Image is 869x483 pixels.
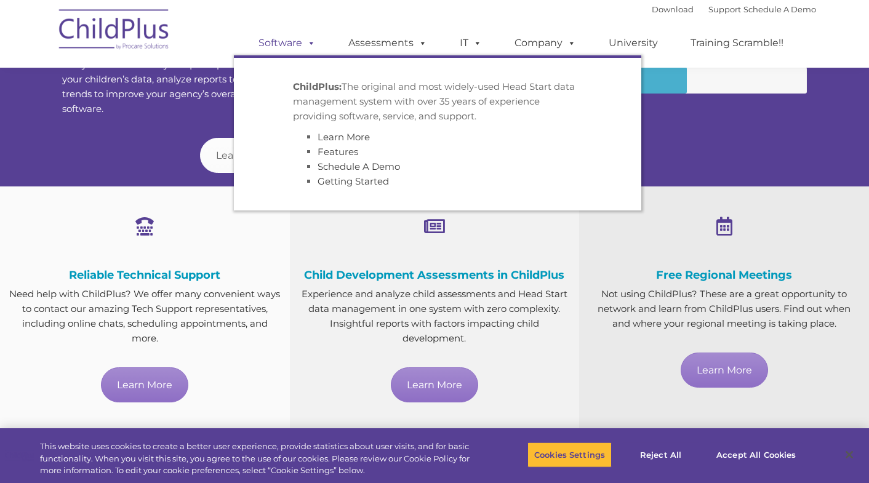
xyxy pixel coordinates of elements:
[391,367,478,402] a: Learn More
[622,442,699,468] button: Reject All
[69,268,220,282] span: Reliable Technical Support
[336,31,439,55] a: Assessments
[678,31,796,55] a: Training Scramble!!
[652,4,816,14] font: |
[304,268,564,282] span: Child Development Assessments in ChildPlus
[681,353,768,388] a: Learn More
[62,44,417,114] span: Our seamless design is easy to adopt and allows users to customize nearly every feature for a tru...
[447,31,494,55] a: IT
[246,31,328,55] a: Software
[743,4,816,14] a: Schedule A Demo
[40,441,478,477] div: This website uses cookies to create a better user experience, provide statistics about user visit...
[502,31,588,55] a: Company
[101,367,188,402] a: Learn More
[836,441,863,468] button: Close
[708,4,741,14] a: Support
[318,131,370,143] a: Learn More
[588,287,860,331] p: Not using ChildPlus? These are a great opportunity to network and learn from ChildPlus users. Fin...
[299,287,571,346] p: Experience and analyze child assessments and Head Start data management in one system with zero c...
[656,268,792,282] span: Free Regional Meetings
[293,79,582,124] p: The original and most widely-used Head Start data management system with over 35 years of experie...
[710,442,803,468] button: Accept All Cookies
[318,175,389,187] a: Getting Started
[596,31,670,55] a: University
[652,4,694,14] a: Download
[200,138,287,173] a: Learn More
[293,81,342,92] strong: ChildPlus:
[9,287,281,346] p: Need help with ChildPlus? We offer many convenient ways to contact our amazing Tech Support repre...
[53,1,176,62] img: ChildPlus by Procare Solutions
[527,442,612,468] button: Cookies Settings
[318,146,358,158] a: Features
[318,161,400,172] a: Schedule A Demo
